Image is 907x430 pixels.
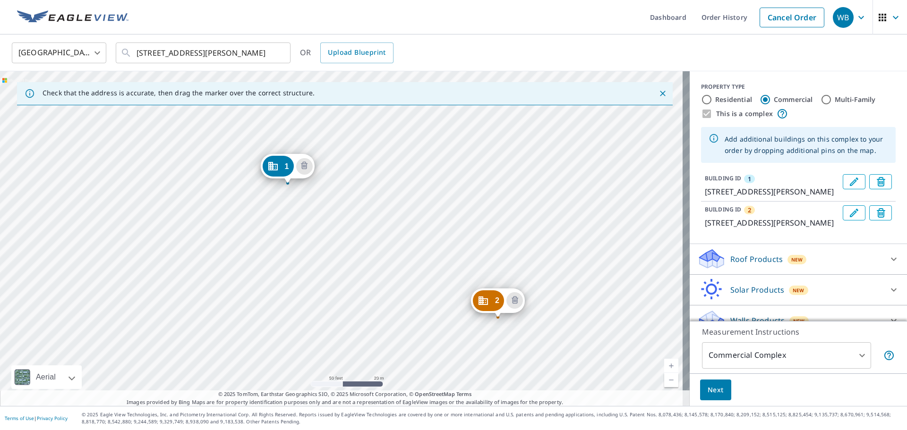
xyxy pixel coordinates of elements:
a: Terms [456,390,472,397]
span: Next [708,384,724,396]
button: Delete building 2 [506,292,523,309]
p: [STREET_ADDRESS][PERSON_NAME] [705,217,839,228]
div: Solar ProductsNew [697,278,899,301]
div: Roof ProductsNew [697,248,899,270]
span: 2 [748,206,751,214]
p: Roof Products [730,253,783,265]
p: [STREET_ADDRESS][PERSON_NAME] [705,186,839,197]
button: Delete building 1 [296,158,313,175]
span: New [793,287,804,294]
button: Next [700,379,731,401]
p: Solar Products [730,284,784,295]
span: 2 [495,297,499,304]
p: BUILDING ID [705,205,741,213]
div: WB [833,7,854,28]
label: Multi-Family [835,95,876,104]
label: Residential [715,95,752,104]
p: Check that the address is accurate, then drag the marker over the correct structure. [43,89,315,97]
label: This is a complex [716,109,773,118]
div: Walls ProductsNew [697,309,899,332]
span: Each building may require a separate measurement report; if so, your account will be billed per r... [883,350,895,361]
a: Current Level 19, Zoom Out [664,373,678,387]
p: Measurement Instructions [702,326,895,337]
p: BUILDING ID [705,174,741,182]
span: © 2025 TomTom, Earthstar Geographics SIO, © 2025 Microsoft Corporation, © [218,390,472,398]
span: 1 [284,163,289,170]
a: Privacy Policy [37,415,68,422]
a: Current Level 19, Zoom In [664,359,678,373]
p: | [5,415,68,421]
input: Search by address or latitude-longitude [137,40,271,66]
img: EV Logo [17,10,128,25]
div: Commercial Complex [702,342,871,369]
a: Cancel Order [760,8,824,27]
a: OpenStreetMap [415,390,454,397]
button: Edit building 1 [843,174,865,189]
div: Aerial [33,365,59,389]
span: 1 [748,175,751,183]
div: Add additional buildings on this complex to your order by dropping additional pins on the map. [725,130,888,160]
button: Close [657,87,669,100]
span: New [793,317,805,325]
button: Delete building 2 [869,205,892,220]
div: Dropped pin, building 2, Commercial property, 7255 Glen Hollow Ct Annandale, VA 22003 [471,288,525,318]
label: Commercial [774,95,813,104]
a: Terms of Use [5,415,34,422]
span: New [791,256,803,263]
div: Aerial [11,365,82,389]
div: PROPERTY TYPE [701,83,896,91]
p: Walls Products [730,315,785,326]
div: Dropped pin, building 1, Commercial property, 7266 Glen Hollow Ct Annandale, VA 22003 [260,154,314,183]
div: [GEOGRAPHIC_DATA] [12,40,106,66]
p: © 2025 Eagle View Technologies, Inc. and Pictometry International Corp. All Rights Reserved. Repo... [82,411,902,425]
button: Edit building 2 [843,205,865,220]
div: OR [300,42,394,63]
span: Upload Blueprint [328,47,385,59]
button: Delete building 1 [869,174,892,189]
a: Upload Blueprint [320,42,393,63]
